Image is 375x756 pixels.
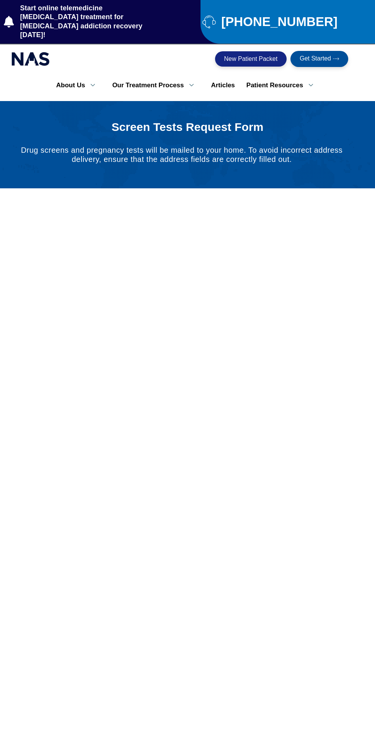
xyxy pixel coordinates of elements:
span: [PHONE_NUMBER] [219,18,337,26]
p: Drug screens and pregnancy tests will be mailed to your home. To avoid incorrect address delivery... [8,145,356,164]
span: Start online telemedicine [MEDICAL_DATA] treatment for [MEDICAL_DATA] addiction recovery [DATE]! [18,4,161,40]
img: national addiction specialists online suboxone clinic - logo [11,50,50,68]
a: Get Started [290,51,348,67]
a: Start online telemedicine [MEDICAL_DATA] treatment for [MEDICAL_DATA] addiction recovery [DATE]! [4,4,161,40]
a: Our Treatment Process [106,77,205,93]
a: [PHONE_NUMBER] [202,15,371,28]
h1: Screen Tests Request Form [11,120,364,134]
a: Articles [205,77,240,93]
a: About Us [51,77,107,93]
a: Patient Resources [241,77,324,93]
a: New Patient Packet [215,51,287,67]
span: New Patient Packet [224,56,278,62]
span: Get Started [300,56,331,62]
